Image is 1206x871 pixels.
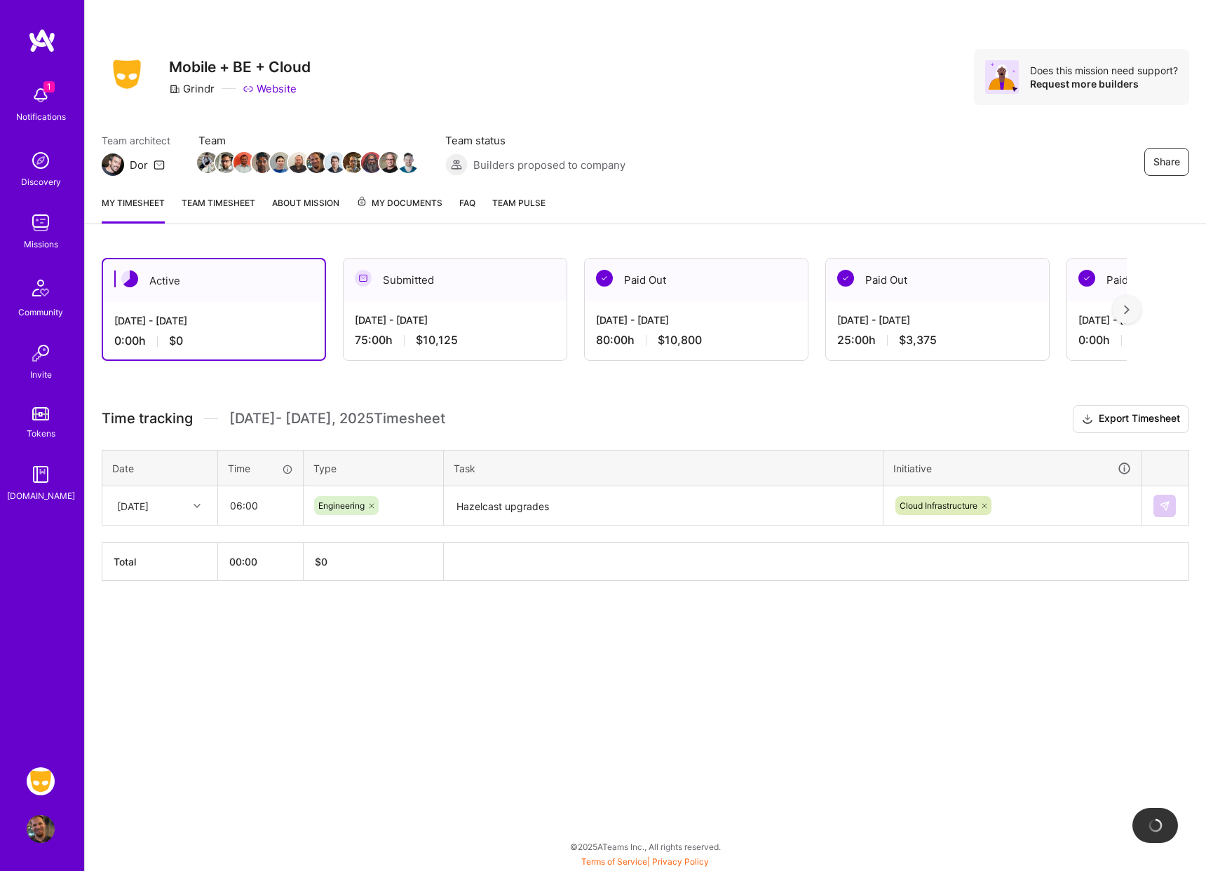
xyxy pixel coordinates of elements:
img: guide book [27,460,55,488]
span: Team status [445,133,625,148]
i: icon CompanyGray [169,83,180,95]
span: $10,125 [416,333,458,348]
img: User Avatar [27,815,55,843]
th: Task [444,450,883,486]
div: 75:00 h [355,333,555,348]
a: My timesheet [102,196,165,224]
span: [DATE] - [DATE] , 2025 Timesheet [229,410,445,427]
img: Builders proposed to company [445,153,468,176]
a: Team Member Avatar [271,151,290,174]
a: User Avatar [23,815,58,843]
i: icon Download [1082,412,1093,427]
img: teamwork [27,209,55,237]
a: Team Member Avatar [344,151,363,174]
a: Website [243,81,297,96]
img: loading [1145,816,1165,835]
img: Invite [27,339,55,367]
div: Tokens [27,426,55,441]
div: [DATE] - [DATE] [114,313,313,328]
a: Team Member Avatar [235,151,253,174]
img: Team Member Avatar [361,152,382,173]
a: FAQ [459,196,475,224]
a: Terms of Service [581,856,647,867]
th: 00:00 [218,543,304,581]
img: Team Member Avatar [325,152,346,173]
th: Type [304,450,444,486]
img: bell [27,81,55,109]
a: Team Member Avatar [308,151,326,174]
span: Builders proposed to company [473,158,625,172]
img: Team Member Avatar [288,152,309,173]
a: Team Member Avatar [198,151,217,174]
h3: Mobile + BE + Cloud [169,58,311,76]
img: Team Member Avatar [233,152,255,173]
img: Submitted [355,270,372,287]
a: Team Member Avatar [363,151,381,174]
img: logo [28,28,56,53]
img: tokens [32,407,49,420]
a: Privacy Policy [652,856,709,867]
span: $0 [169,334,183,348]
span: Team [198,133,417,148]
div: [DATE] [117,498,149,513]
div: 80:00 h [596,333,797,348]
div: [DATE] - [DATE] [596,313,797,327]
th: Total [102,543,218,581]
img: discovery [27,146,55,174]
div: Does this mission need support? [1030,64,1178,77]
a: Team Member Avatar [290,151,308,174]
span: Team Pulse [492,198,546,208]
span: $3,375 [899,333,937,348]
img: Paid Out [596,270,613,287]
button: Share [1144,148,1189,176]
img: Team Member Avatar [215,152,236,173]
img: Team Member Avatar [379,152,400,173]
div: [DATE] - [DATE] [837,313,1038,327]
div: 0:00 h [114,334,313,348]
a: Team Member Avatar [381,151,399,174]
span: 1 [43,81,55,92]
span: Engineering [318,500,365,511]
a: Team Member Avatar [217,151,235,174]
img: Team Member Avatar [343,152,364,173]
img: Team Member Avatar [270,152,291,173]
div: Grindr [169,81,215,96]
input: HH:MM [219,487,302,524]
span: Time tracking [102,410,193,427]
img: Community [24,271,57,305]
a: Team Member Avatar [399,151,417,174]
div: Discovery [21,174,61,189]
i: icon Chevron [194,502,201,509]
a: About Mission [272,196,339,224]
img: Paid Out [1078,270,1095,287]
a: Team Pulse [492,196,546,224]
span: Cloud Infrastructure [900,500,977,511]
img: Team Member Avatar [306,152,327,173]
img: right [1124,305,1130,315]
div: © 2025 ATeams Inc., All rights reserved. [84,829,1206,864]
img: Avatar [985,60,1019,94]
div: Time [228,461,293,476]
span: $ 0 [315,556,327,568]
th: Date [102,450,218,486]
div: Community [18,305,63,320]
div: Submitted [344,259,567,301]
span: Share [1153,155,1180,169]
div: Active [103,259,325,302]
img: Grindr: Mobile + BE + Cloud [27,767,55,795]
div: [DATE] - [DATE] [355,313,555,327]
a: Team Member Avatar [253,151,271,174]
a: Team timesheet [182,196,255,224]
div: 25:00 h [837,333,1038,348]
i: icon Mail [154,159,165,170]
span: Team architect [102,133,170,148]
span: $10,800 [658,333,702,348]
div: Initiative [893,460,1132,476]
div: Missions [24,237,58,252]
span: My Documents [356,196,442,211]
a: Grindr: Mobile + BE + Cloud [23,767,58,795]
a: My Documents [356,196,442,224]
img: Team Member Avatar [252,152,273,173]
textarea: Hazelcast upgrades [445,488,881,525]
a: Team Member Avatar [326,151,344,174]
